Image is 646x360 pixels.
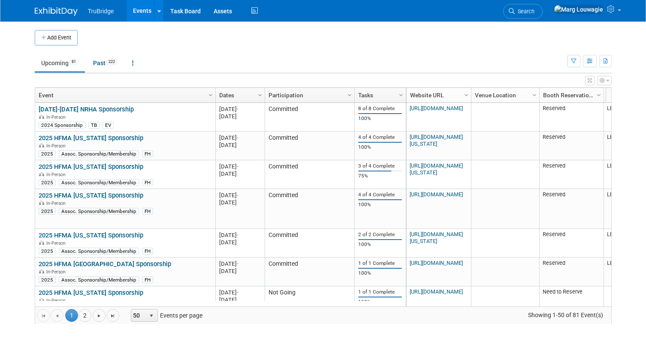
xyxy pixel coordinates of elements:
[539,132,604,160] td: Reserved
[520,309,611,321] span: Showing 1-50 of 81 Event(s)
[410,88,465,102] a: Website URL
[398,92,405,99] span: Column Settings
[142,248,153,255] div: FH
[219,231,261,239] div: [DATE]
[39,231,143,239] a: 2025 HFMA [US_STATE] Sponsorship
[265,189,354,229] td: Committed
[219,170,261,177] div: [DATE]
[515,8,534,15] span: Search
[463,92,470,99] span: Column Settings
[39,248,56,255] div: 2025
[88,122,100,129] div: TB
[142,150,153,157] div: FH
[106,309,119,322] a: Go to the last page
[39,88,210,102] a: Event
[219,239,261,246] div: [DATE]
[39,150,56,157] div: 2025
[503,4,543,19] a: Search
[462,88,471,101] a: Column Settings
[358,173,402,179] div: 75%
[39,192,143,199] a: 2025 HFMA [US_STATE] Sponsorship
[410,231,463,244] a: [URL][DOMAIN_NAME][US_STATE]
[219,141,261,149] div: [DATE]
[39,122,85,129] div: 2024 Sponsorship
[93,309,106,322] a: Go to the next page
[219,199,261,206] div: [DATE]
[358,134,402,141] div: 4 of 4 Complete
[142,276,153,283] div: FH
[35,30,78,45] button: Add Event
[219,289,261,296] div: [DATE]
[219,163,261,170] div: [DATE]
[87,55,124,71] a: Past222
[554,5,604,14] img: Marg Louwagie
[410,260,463,266] a: [URL][DOMAIN_NAME]
[358,88,400,102] a: Tasks
[410,288,463,295] a: [URL][DOMAIN_NAME]
[39,114,44,119] img: In-Person Event
[39,269,44,273] img: In-Person Event
[206,88,215,101] a: Column Settings
[65,309,78,322] span: 1
[39,163,143,171] a: 2025 HFMA [US_STATE] Sponsorship
[265,132,354,160] td: Committed
[265,229,354,258] td: Committed
[358,144,402,150] div: 100%
[543,88,598,102] a: Booth Reservation Status
[109,312,116,319] span: Go to the last page
[345,88,354,101] a: Column Settings
[358,105,402,112] div: 8 of 8 Complete
[410,105,463,111] a: [URL][DOMAIN_NAME]
[539,103,604,132] td: Reserved
[59,179,139,186] div: Assoc. Sponsorship/Membership
[219,267,261,275] div: [DATE]
[237,261,238,267] span: -
[265,258,354,286] td: Committed
[59,276,139,283] div: Assoc. Sponsorship/Membership
[59,208,139,215] div: Assoc. Sponsorship/Membership
[39,134,143,142] a: 2025 HFMA [US_STATE] Sponsorship
[237,106,238,112] span: -
[51,309,63,322] a: Go to the previous page
[39,289,143,297] a: 2025 HFMA [US_STATE] Sponsorship
[59,150,139,157] div: Assoc. Sponsorship/Membership
[46,114,68,120] span: In-Person
[219,88,259,102] a: Dates
[39,179,56,186] div: 2025
[539,258,604,286] td: Reserved
[142,179,153,186] div: FH
[69,59,78,65] span: 81
[148,312,155,319] span: select
[207,92,214,99] span: Column Settings
[219,296,261,303] div: [DATE]
[531,92,538,99] span: Column Settings
[237,135,238,141] span: -
[594,88,604,101] a: Column Settings
[39,276,56,283] div: 2025
[396,88,406,101] a: Column Settings
[46,269,68,275] span: In-Person
[37,309,50,322] a: Go to the first page
[219,134,261,141] div: [DATE]
[358,270,402,276] div: 100%
[269,88,349,102] a: Participation
[39,208,56,215] div: 2025
[46,201,68,206] span: In-Person
[410,162,463,176] a: [URL][DOMAIN_NAME][US_STATE]
[237,192,238,198] span: -
[358,201,402,208] div: 100%
[539,160,604,189] td: Reserved
[35,55,85,71] a: Upcoming81
[39,105,134,113] a: [DATE]-[DATE] NRHA Sponsorship
[358,241,402,248] div: 100%
[219,105,261,113] div: [DATE]
[255,88,265,101] a: Column Settings
[46,143,68,149] span: In-Person
[358,192,402,198] div: 4 of 4 Complete
[219,192,261,199] div: [DATE]
[539,286,604,315] td: Need to Reserve
[142,208,153,215] div: FH
[530,88,539,101] a: Column Settings
[237,232,238,238] span: -
[78,309,91,322] a: 2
